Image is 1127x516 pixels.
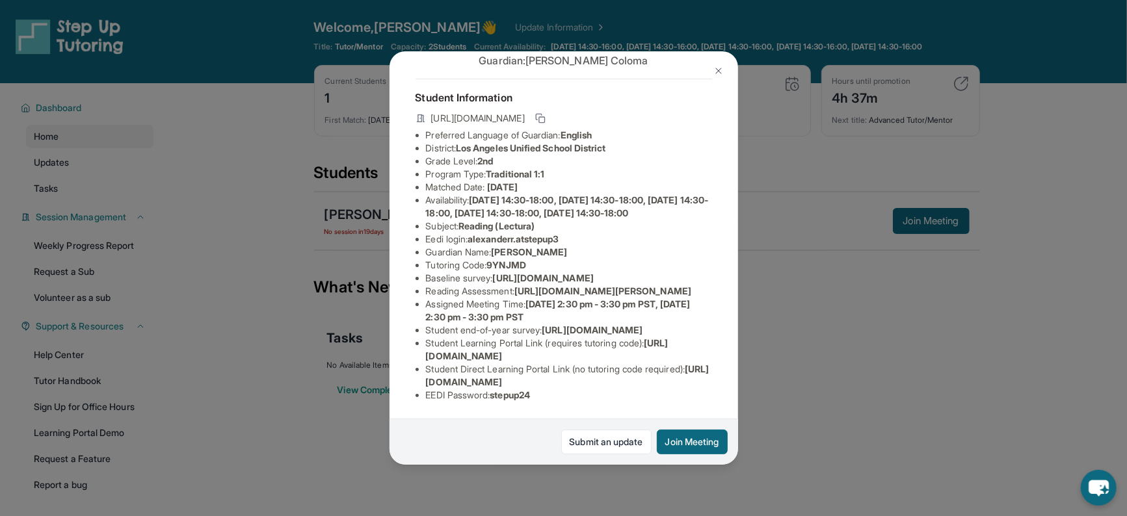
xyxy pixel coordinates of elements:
[490,389,531,400] span: stepup24
[561,430,652,454] a: Submit an update
[514,285,691,296] span: [URL][DOMAIN_NAME][PERSON_NAME]
[416,90,712,105] h4: Student Information
[426,194,712,220] li: Availability:
[426,181,712,194] li: Matched Date:
[426,259,712,272] li: Tutoring Code :
[426,220,712,233] li: Subject :
[477,155,493,166] span: 2nd
[426,233,712,246] li: Eedi login :
[542,324,643,335] span: [URL][DOMAIN_NAME]
[488,181,518,192] span: [DATE]
[426,155,712,168] li: Grade Level:
[426,168,712,181] li: Program Type:
[426,324,712,337] li: Student end-of-year survey :
[426,246,712,259] li: Guardian Name :
[426,337,712,363] li: Student Learning Portal Link (requires tutoring code) :
[426,363,712,389] li: Student Direct Learning Portal Link (no tutoring code required) :
[426,142,712,155] li: District:
[533,110,548,126] button: Copy link
[1081,470,1117,506] button: chat-button
[426,194,709,218] span: [DATE] 14:30-18:00, [DATE] 14:30-18:00, [DATE] 14:30-18:00, [DATE] 14:30-18:00, [DATE] 14:30-18:00
[426,285,712,298] li: Reading Assessment :
[486,168,544,179] span: Traditional 1:1
[426,389,712,402] li: EEDI Password :
[456,142,605,153] span: Los Angeles Unified School District
[493,272,594,283] span: [URL][DOMAIN_NAME]
[426,298,691,322] span: [DATE] 2:30 pm - 3:30 pm PST, [DATE] 2:30 pm - 3:30 pm PST
[468,233,559,244] span: alexanderr.atstepup3
[458,220,535,231] span: Reading (Lectura)
[416,53,712,68] p: Guardian: [PERSON_NAME] Coloma
[492,246,568,257] span: [PERSON_NAME]
[426,129,712,142] li: Preferred Language of Guardian:
[657,430,728,454] button: Join Meeting
[561,129,592,140] span: English
[426,298,712,324] li: Assigned Meeting Time :
[713,66,724,76] img: Close Icon
[487,259,526,270] span: 9YNJMD
[426,272,712,285] li: Baseline survey :
[431,112,525,125] span: [URL][DOMAIN_NAME]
